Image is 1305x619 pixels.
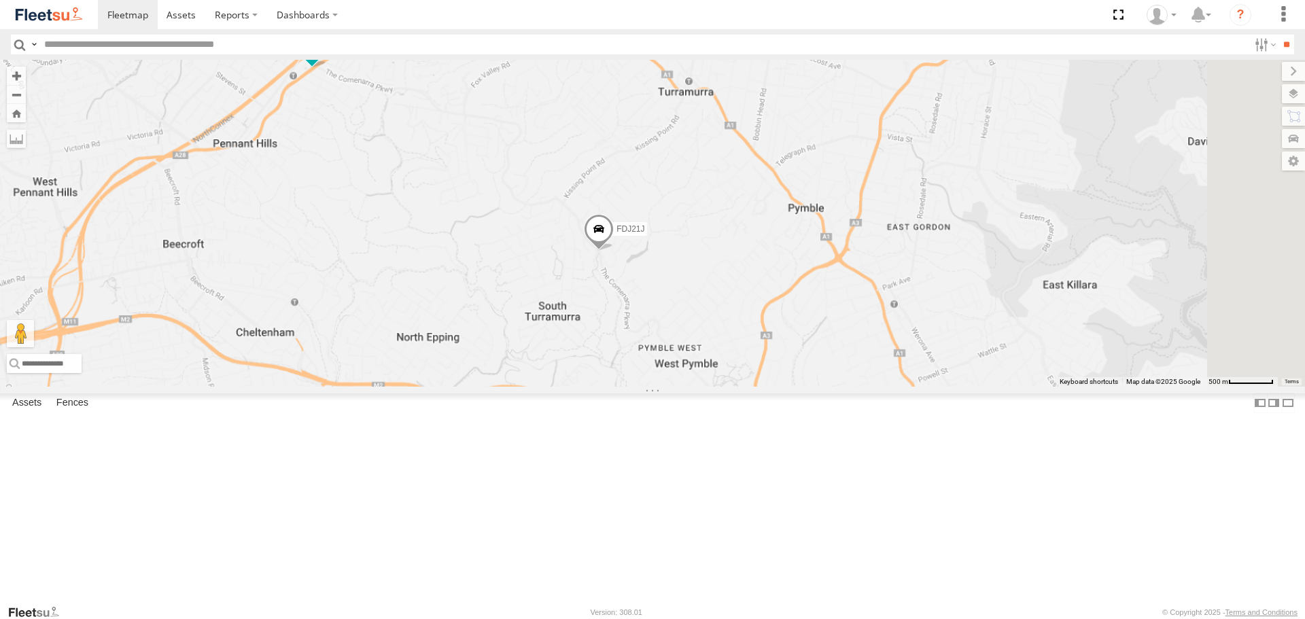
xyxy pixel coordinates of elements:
span: 500 m [1208,378,1228,385]
label: Fences [50,394,95,413]
button: Keyboard shortcuts [1060,377,1118,387]
label: Dock Summary Table to the Left [1253,393,1267,413]
i: ? [1230,4,1251,26]
div: Piers Hill [1142,5,1181,25]
img: fleetsu-logo-horizontal.svg [14,5,84,24]
span: Map data ©2025 Google [1126,378,1200,385]
label: Search Filter Options [1249,35,1278,54]
label: Map Settings [1282,152,1305,171]
a: Terms (opens in new tab) [1285,378,1299,384]
button: Zoom Home [7,104,26,122]
label: Hide Summary Table [1281,393,1295,413]
button: Zoom in [7,67,26,85]
span: FDJ21J [616,224,644,234]
button: Zoom out [7,85,26,104]
button: Map scale: 500 m per 63 pixels [1204,377,1278,387]
a: Visit our Website [7,605,70,619]
div: © Copyright 2025 - [1162,608,1298,616]
label: Dock Summary Table to the Right [1267,393,1281,413]
label: Measure [7,129,26,148]
label: Assets [5,394,48,413]
a: Terms and Conditions [1225,608,1298,616]
label: Search Query [29,35,39,54]
div: Version: 308.01 [591,608,642,616]
button: Drag Pegman onto the map to open Street View [7,320,34,347]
